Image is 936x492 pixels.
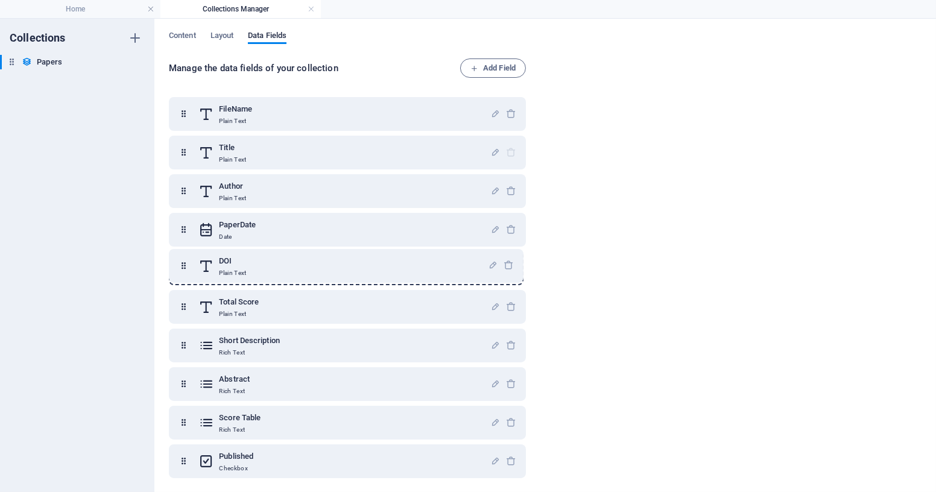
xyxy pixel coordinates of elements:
h4: Collections Manager [160,2,321,16]
h6: Manage the data fields of your collection [169,61,460,75]
h6: Title [219,140,246,155]
p: Rich Text [219,386,250,396]
p: Plain Text [219,116,252,126]
h6: Abstract [219,372,250,386]
span: Add Field [470,61,516,75]
span: Layout [210,28,234,45]
p: Plain Text [219,155,246,165]
h6: Papers [37,55,62,69]
h6: Score Table [219,411,261,425]
span: Data Fields [248,28,286,45]
p: Rich Text [219,348,280,358]
p: Date [219,232,256,242]
p: Plain Text [219,194,246,203]
h6: Published [219,449,253,464]
button: Add Field [460,58,526,78]
h6: PaperDate [219,218,256,232]
p: Checkbox [219,464,253,473]
h6: Author [219,179,246,194]
i: Create new collection [128,31,142,45]
p: Plain Text [219,309,259,319]
h6: Total Score [219,295,259,309]
p: Rich Text [219,425,261,435]
h6: Short Description [219,333,280,348]
span: Content [169,28,196,45]
h6: FileName [219,102,252,116]
h6: Collections [10,31,66,45]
